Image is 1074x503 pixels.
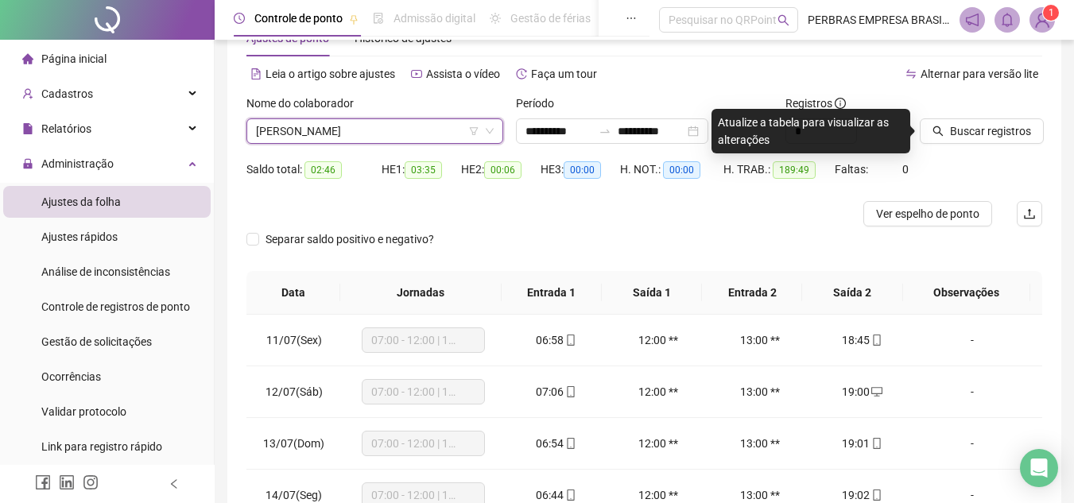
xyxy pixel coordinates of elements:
[599,125,611,137] span: to
[41,195,121,208] span: Ajustes da folha
[263,437,324,450] span: 13/07(Dom)
[484,161,521,179] span: 00:06
[371,380,475,404] span: 07:00 - 12:00 | 13:00 - 19:00
[254,12,343,25] span: Controle de ponto
[932,126,944,137] span: search
[510,12,591,25] span: Gestão de férias
[405,161,442,179] span: 03:35
[41,87,93,100] span: Cadastros
[842,334,870,346] span: 18:45
[373,13,384,24] span: file-done
[777,14,789,26] span: search
[250,68,262,79] span: file-text
[41,265,170,278] span: Análise de inconsistências
[246,161,382,179] div: Saldo total:
[41,300,190,313] span: Controle de registros de ponto
[842,489,870,501] span: 19:02
[564,335,576,346] span: mobile
[234,13,245,24] span: clock-circle
[502,271,602,315] th: Entrada 1
[469,126,479,136] span: filter
[266,68,395,80] span: Leia o artigo sobre ajustes
[516,95,564,112] label: Período
[835,98,846,109] span: info-circle
[22,158,33,169] span: lock
[663,161,700,179] span: 00:00
[1043,5,1059,21] sup: Atualize o seu contato no menu Meus Dados
[41,157,114,170] span: Administração
[349,14,359,24] span: pushpin
[382,161,461,179] div: HE 1:
[842,437,870,450] span: 19:01
[536,385,564,398] span: 07:06
[246,95,364,112] label: Nome do colaborador
[971,437,974,450] span: -
[259,230,440,248] span: Separar saldo positivo e negativo?
[870,489,882,501] span: mobile
[41,440,162,453] span: Link para registro rápido
[965,13,979,27] span: notification
[256,119,494,143] span: TÉRCIO RIBEIRO DE SOUZA
[1023,207,1036,220] span: upload
[461,161,541,179] div: HE 2:
[802,271,902,315] th: Saída 2
[921,68,1038,80] span: Alternar para versão lite
[564,161,601,179] span: 00:00
[41,335,152,348] span: Gestão de solicitações
[903,271,1030,315] th: Observações
[723,161,835,179] div: H. TRAB.:
[599,125,611,137] span: swap-right
[41,230,118,243] span: Ajustes rápidos
[920,118,1044,144] button: Buscar registros
[516,68,527,79] span: history
[22,53,33,64] span: home
[905,68,917,79] span: swap
[411,68,422,79] span: youtube
[531,68,597,80] span: Faça um tour
[773,161,816,179] span: 189:49
[1030,8,1054,32] img: 87329
[485,126,494,136] span: down
[426,68,500,80] span: Assista o vídeo
[971,334,974,346] span: -
[916,284,1018,301] span: Observações
[564,489,576,501] span: mobile
[59,474,75,490] span: linkedin
[602,271,702,315] th: Saída 1
[971,489,974,501] span: -
[835,163,870,176] span: Faltas:
[564,386,576,397] span: mobile
[564,438,576,449] span: mobile
[266,489,322,501] span: 14/07(Seg)
[870,335,882,346] span: mobile
[304,161,342,179] span: 02:46
[266,385,323,398] span: 12/07(Sáb)
[876,205,979,222] span: Ver espelho de ponto
[870,386,882,397] span: desktop
[1000,13,1014,27] span: bell
[1020,449,1058,487] div: Open Intercom Messenger
[711,109,910,153] div: Atualize a tabela para visualizar as alterações
[785,95,846,112] span: Registros
[246,271,340,315] th: Data
[371,431,475,455] span: 07:00 - 12:00 | 13:00 - 19:00
[371,328,475,352] span: 07:00 - 12:00 | 13:00 - 19:00
[950,122,1031,140] span: Buscar registros
[842,385,870,398] span: 19:00
[902,163,909,176] span: 0
[971,385,974,398] span: -
[490,13,501,24] span: sun
[536,334,564,346] span: 06:58
[83,474,99,490] span: instagram
[169,478,180,489] span: left
[394,12,475,25] span: Admissão digital
[1049,7,1054,18] span: 1
[22,88,33,99] span: user-add
[340,271,502,315] th: Jornadas
[626,13,637,24] span: ellipsis
[35,474,51,490] span: facebook
[541,161,620,179] div: HE 3:
[41,405,126,418] span: Validar protocolo
[41,122,91,135] span: Relatórios
[266,334,322,346] span: 11/07(Sex)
